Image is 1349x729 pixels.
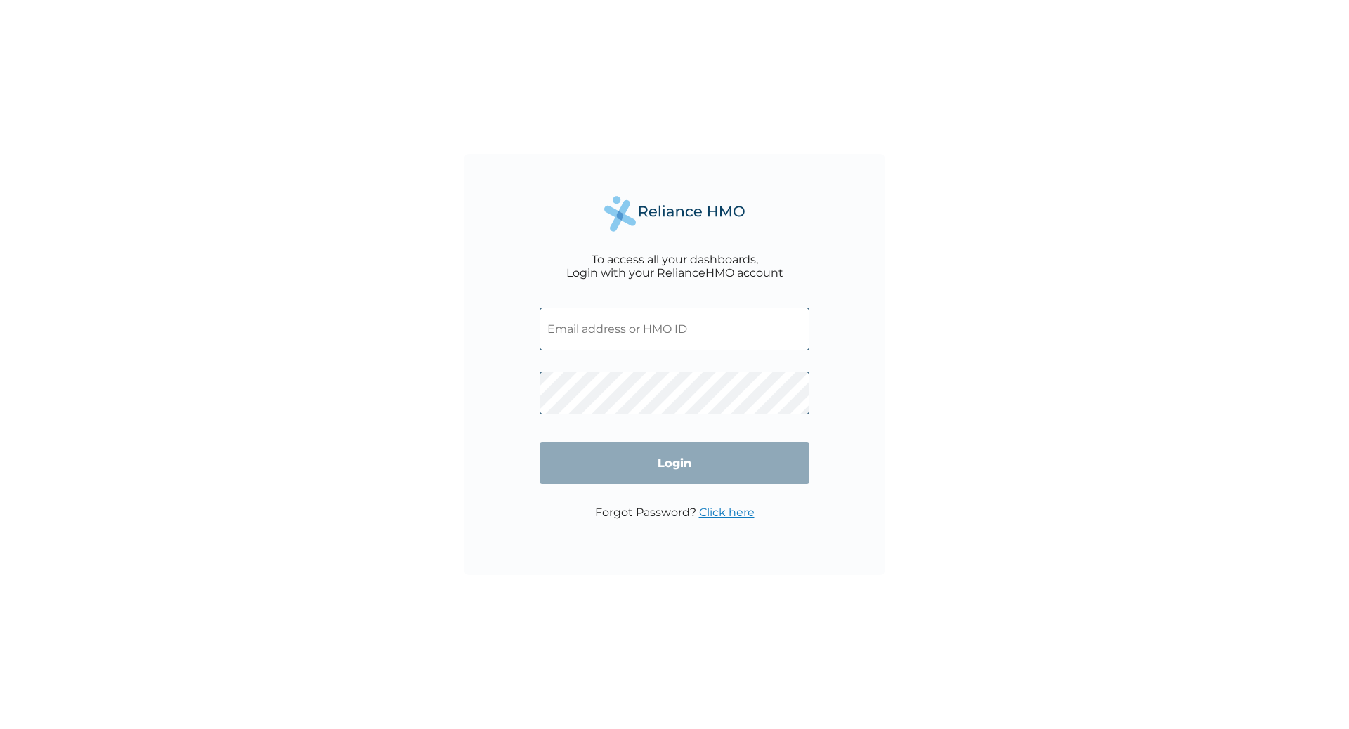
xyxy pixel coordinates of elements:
p: Forgot Password? [595,506,755,519]
div: To access all your dashboards, Login with your RelianceHMO account [566,253,783,280]
input: Email address or HMO ID [540,308,809,350]
a: Click here [699,506,755,519]
img: Reliance Health's Logo [604,196,745,232]
input: Login [540,442,809,484]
